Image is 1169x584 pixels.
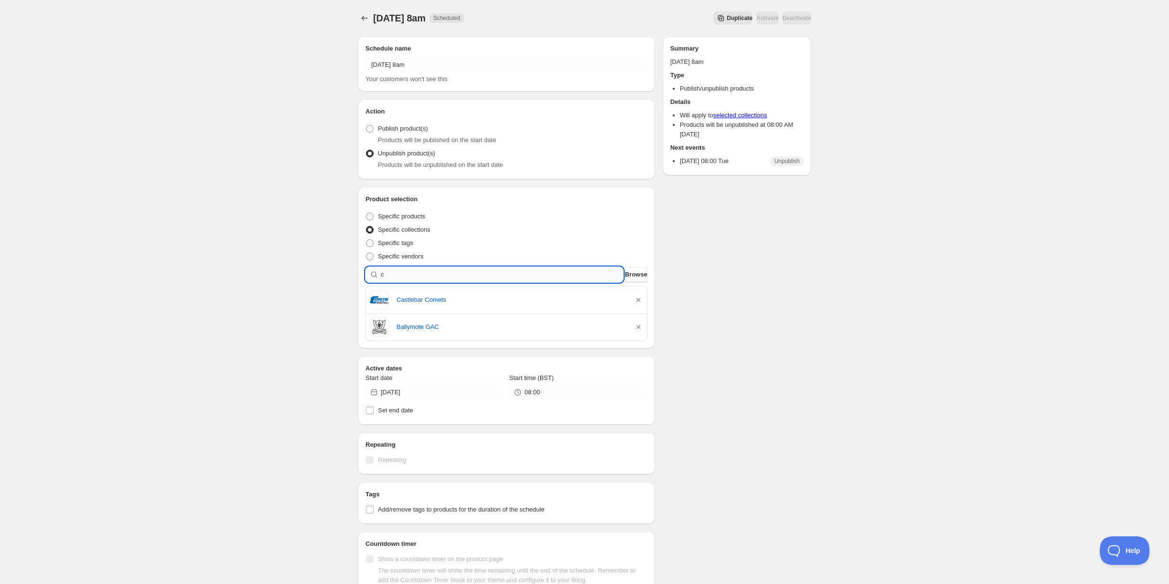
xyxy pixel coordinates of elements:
button: Schedules [358,11,371,25]
span: Specific tags [378,239,413,246]
iframe: Toggle Customer Support [1100,536,1150,565]
span: Repeating [378,456,406,463]
span: Your customers won't see this [365,75,448,82]
span: Specific products [378,213,425,220]
a: Castlebar Comets [397,295,626,305]
h2: Product selection [365,195,647,204]
li: Publish/unpublish products [680,84,804,93]
h2: Schedule name [365,44,647,53]
span: Products will be unpublished on the start date [378,161,503,168]
button: Secondary action label [713,11,752,25]
li: Products will be unpublished at 08:00 AM [DATE] [680,120,804,139]
h2: Active dates [365,364,647,373]
span: Products will be published on the start date [378,136,496,143]
span: Add/remove tags to products for the duration of the schedule [378,506,544,513]
span: Scheduled [433,14,460,22]
span: Unpublish [774,157,800,165]
a: selected collections [713,112,767,119]
p: [DATE] 8am [670,57,804,67]
h2: Tags [365,490,647,499]
span: Set end date [378,407,413,414]
li: Will apply to [680,111,804,120]
h2: Summary [670,44,804,53]
span: Publish product(s) [378,125,428,132]
span: Show a countdown timer on the product page [378,555,503,563]
a: Ballymote GAC [397,322,626,332]
span: Start date [365,374,392,381]
p: [DATE] 08:00 Tue [680,156,729,166]
span: Start time (BST) [509,374,553,381]
h2: Repeating [365,440,647,450]
button: Browse [625,267,647,282]
span: Specific collections [378,226,430,233]
h2: Action [365,107,647,116]
span: [DATE] 8am [373,13,426,23]
span: Duplicate [727,14,752,22]
span: Specific vendors [378,253,423,260]
span: Browse [625,270,647,279]
h2: Countdown timer [365,539,647,549]
input: Search collections [381,267,623,282]
h2: Details [670,97,804,107]
h2: Next events [670,143,804,153]
h2: Type [670,71,804,80]
span: Unpublish product(s) [378,150,435,157]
